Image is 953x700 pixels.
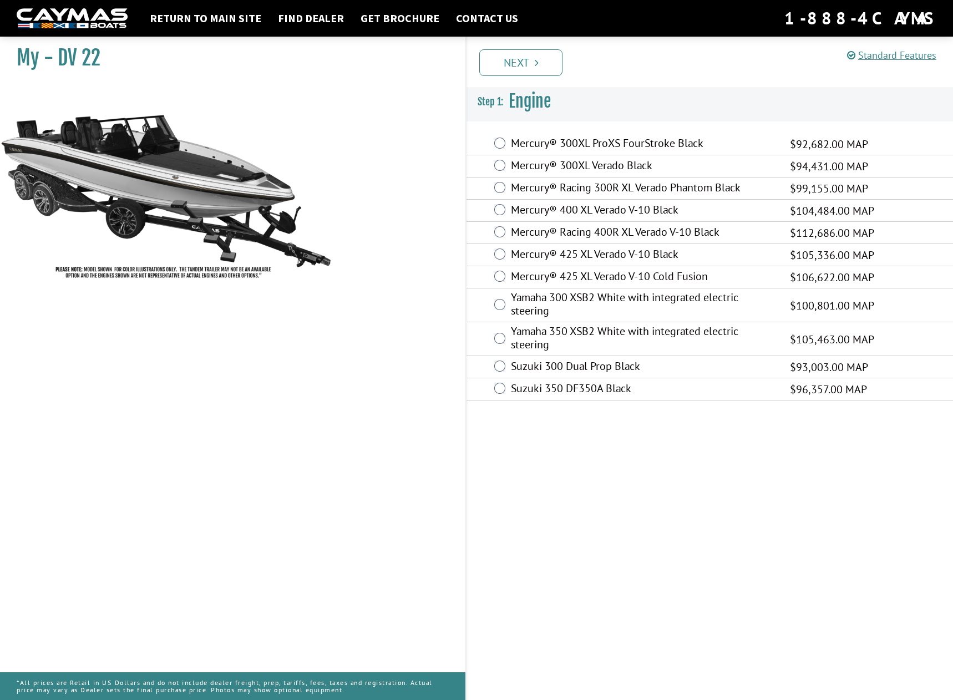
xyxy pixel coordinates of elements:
[790,247,874,263] span: $105,336.00 MAP
[479,49,562,76] a: Next
[511,225,776,241] label: Mercury® Racing 400R XL Verado V-10 Black
[272,11,349,26] a: Find Dealer
[790,331,874,348] span: $105,463.00 MAP
[511,203,776,219] label: Mercury® 400 XL Verado V-10 Black
[476,48,953,76] ul: Pagination
[847,49,936,62] a: Standard Features
[17,8,128,29] img: white-logo-c9c8dbefe5ff5ceceb0f0178aa75bf4bb51f6bca0971e226c86eb53dfe498488.png
[784,6,936,31] div: 1-888-4CAYMAS
[511,324,776,354] label: Yamaha 350 XSB2 White with integrated electric steering
[790,269,874,286] span: $106,622.00 MAP
[17,673,449,699] p: *All prices are Retail in US Dollars and do not include dealer freight, prep, tariffs, fees, taxe...
[467,81,953,122] h3: Engine
[511,247,776,263] label: Mercury® 425 XL Verado V-10 Black
[450,11,524,26] a: Contact Us
[790,225,874,241] span: $112,686.00 MAP
[511,181,776,197] label: Mercury® Racing 300R XL Verado Phantom Black
[790,136,868,153] span: $92,682.00 MAP
[511,382,776,398] label: Suzuki 350 DF350A Black
[790,297,874,314] span: $100,801.00 MAP
[144,11,267,26] a: Return to main site
[511,136,776,153] label: Mercury® 300XL ProXS FourStroke Black
[790,381,867,398] span: $96,357.00 MAP
[511,291,776,320] label: Yamaha 300 XSB2 White with integrated electric steering
[355,11,445,26] a: Get Brochure
[790,158,868,175] span: $94,431.00 MAP
[511,359,776,376] label: Suzuki 300 Dual Prop Black
[790,202,874,219] span: $104,484.00 MAP
[790,180,868,197] span: $99,155.00 MAP
[511,159,776,175] label: Mercury® 300XL Verado Black
[790,359,868,376] span: $93,003.00 MAP
[511,270,776,286] label: Mercury® 425 XL Verado V-10 Cold Fusion
[17,45,438,70] h1: My - DV 22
